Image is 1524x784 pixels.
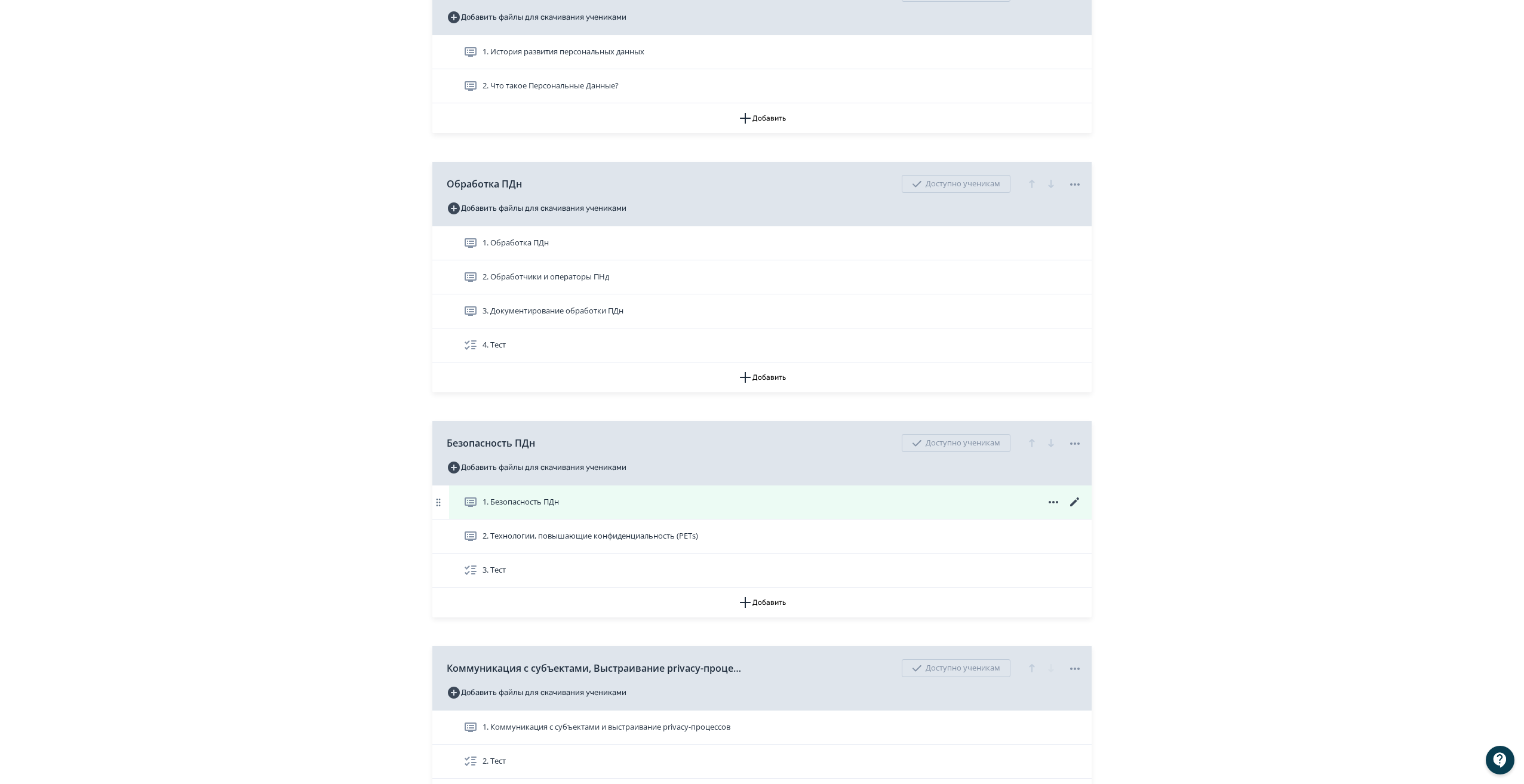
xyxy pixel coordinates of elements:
[432,519,1092,554] div: 2. Технологии, повышающие конфиденциальность (PETs)
[483,80,619,92] span: 2. Что такое Персональные Данные?​
[483,721,730,733] span: 1. Коммуникация с субъектами​ и выстраивание privacy-процессов​
[432,711,1092,745] div: 1. Коммуникация с субъектами​ и выстраивание privacy-процессов​
[447,458,626,477] button: Добавить файлы для скачивания учениками
[432,69,1092,103] div: 2. Что такое Персональные Данные?​
[432,485,1092,519] div: 1. Безопасность ПДн​
[447,199,626,218] button: Добавить файлы для скачивания учениками
[447,683,626,702] button: Добавить файлы для скачивания учениками
[483,305,623,317] span: 3. Документирование обработки ПДн
[432,260,1092,294] div: 2. Обработчики и операторы​ ПНд
[483,530,698,542] span: 2. Технологии, повышающие конфиденциальность (PETs)
[483,237,549,249] span: 1. Обработка ПДн
[432,35,1092,69] div: 1. История развития персональных данных
[432,745,1092,779] div: 2. Тест
[432,103,1092,133] button: Добавить
[483,496,559,508] span: 1. Безопасность ПДн​
[447,8,626,27] button: Добавить файлы для скачивания учениками
[447,177,522,191] span: Обработка ПДн​
[432,554,1092,588] div: 3. Тест
[902,175,1010,193] div: Доступно ученикам
[447,661,745,675] span: Коммуникация с субъектами​, Выстраивание privacy-процессов​
[432,588,1092,617] button: Добавить
[483,564,506,576] span: 3. Тест
[483,271,609,283] span: 2. Обработчики и операторы​ ПНд
[432,294,1092,328] div: 3. Документирование обработки ПДн
[432,328,1092,362] div: 4. Тест
[902,434,1010,452] div: Доступно ученикам
[432,362,1092,392] button: Добавить
[483,46,644,58] span: 1. История развития персональных данных
[447,436,535,450] span: Безопасность ПДн​
[483,755,506,767] span: 2. Тест
[432,226,1092,260] div: 1. Обработка ПДн
[483,339,506,351] span: 4. Тест
[902,659,1010,677] div: Доступно ученикам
